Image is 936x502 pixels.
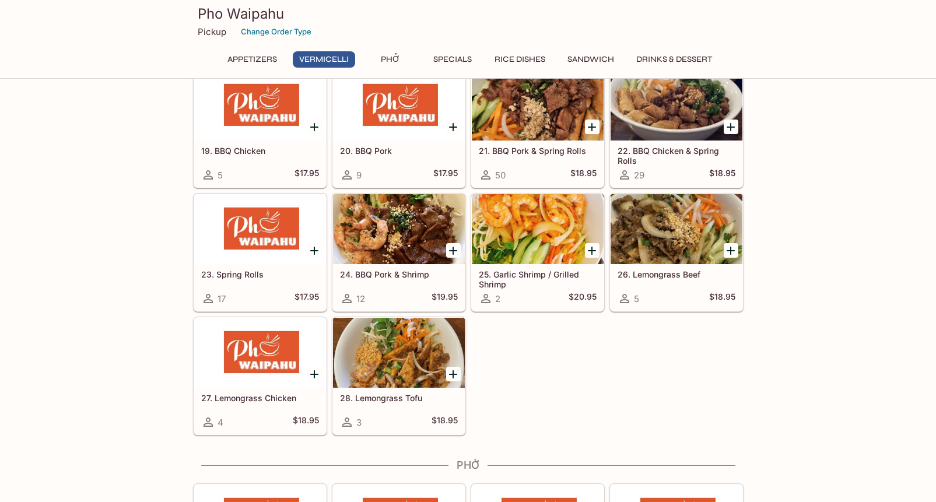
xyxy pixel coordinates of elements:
[472,71,604,141] div: 21. BBQ Pork & Spring Rolls
[432,415,458,429] h5: $18.95
[194,318,326,388] div: 27. Lemongrass Chicken
[471,194,604,311] a: 25. Garlic Shrimp / Grilled Shrimp2$20.95
[585,243,600,258] button: Add 25. Garlic Shrimp / Grilled Shrimp
[471,70,604,188] a: 21. BBQ Pork & Spring Rolls50$18.95
[611,194,742,264] div: 26. Lemongrass Beef
[201,146,319,156] h5: 19. BBQ Chicken
[610,194,743,311] a: 26. Lemongrass Beef5$18.95
[194,71,326,141] div: 19. BBQ Chicken
[634,293,639,304] span: 5
[193,459,744,472] h4: Phở
[293,415,319,429] h5: $18.95
[488,51,552,68] button: Rice Dishes
[446,367,461,381] button: Add 28. Lemongrass Tofu
[724,243,738,258] button: Add 26. Lemongrass Beef
[356,417,362,428] span: 3
[221,51,283,68] button: Appetizers
[295,292,319,306] h5: $17.95
[198,26,226,37] p: Pickup
[307,120,322,134] button: Add 19. BBQ Chicken
[333,194,465,264] div: 24. BBQ Pork & Shrimp
[495,170,506,181] span: 50
[236,23,317,41] button: Change Order Type
[446,243,461,258] button: Add 24. BBQ Pork & Shrimp
[610,70,743,188] a: 22. BBQ Chicken & Spring Rolls29$18.95
[307,243,322,258] button: Add 23. Spring Rolls
[194,194,326,264] div: 23. Spring Rolls
[333,71,465,141] div: 20. BBQ Pork
[634,170,644,181] span: 29
[218,417,223,428] span: 4
[724,120,738,134] button: Add 22. BBQ Chicken & Spring Rolls
[569,292,597,306] h5: $20.95
[709,292,735,306] h5: $18.95
[293,51,355,68] button: Vermicelli
[618,269,735,279] h5: 26. Lemongrass Beef
[194,317,327,435] a: 27. Lemongrass Chicken4$18.95
[426,51,479,68] button: Specials
[364,51,417,68] button: Phở
[356,293,365,304] span: 12
[472,194,604,264] div: 25. Garlic Shrimp / Grilled Shrimp
[332,194,465,311] a: 24. BBQ Pork & Shrimp12$19.95
[433,168,458,182] h5: $17.95
[356,170,362,181] span: 9
[495,293,500,304] span: 2
[611,71,742,141] div: 22. BBQ Chicken & Spring Rolls
[198,5,739,23] h3: Pho Waipahu
[332,317,465,435] a: 28. Lemongrass Tofu3$18.95
[618,146,735,165] h5: 22. BBQ Chicken & Spring Rolls
[340,269,458,279] h5: 24. BBQ Pork & Shrimp
[340,146,458,156] h5: 20. BBQ Pork
[432,292,458,306] h5: $19.95
[307,367,322,381] button: Add 27. Lemongrass Chicken
[295,168,319,182] h5: $17.95
[561,51,621,68] button: Sandwich
[218,170,223,181] span: 5
[585,120,600,134] button: Add 21. BBQ Pork & Spring Rolls
[570,168,597,182] h5: $18.95
[709,168,735,182] h5: $18.95
[218,293,226,304] span: 17
[201,269,319,279] h5: 23. Spring Rolls
[446,120,461,134] button: Add 20. BBQ Pork
[201,393,319,403] h5: 27. Lemongrass Chicken
[479,269,597,289] h5: 25. Garlic Shrimp / Grilled Shrimp
[194,70,327,188] a: 19. BBQ Chicken5$17.95
[332,70,465,188] a: 20. BBQ Pork9$17.95
[194,194,327,311] a: 23. Spring Rolls17$17.95
[630,51,718,68] button: Drinks & Dessert
[479,146,597,156] h5: 21. BBQ Pork & Spring Rolls
[340,393,458,403] h5: 28. Lemongrass Tofu
[333,318,465,388] div: 28. Lemongrass Tofu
